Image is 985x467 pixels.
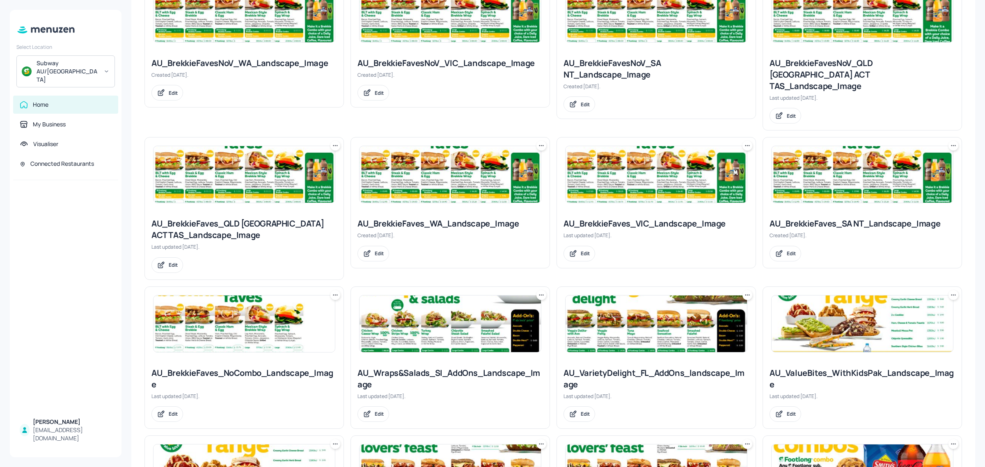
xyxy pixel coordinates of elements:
[772,146,953,203] img: 2025-08-13-17550515790531wlu5d8p5b8.jpeg
[33,120,66,128] div: My Business
[581,410,590,417] div: Edit
[169,261,178,268] div: Edit
[153,295,335,352] img: 2025-08-15-17552292449181q1jp8lk993.jpeg
[360,295,541,352] img: 2025-08-15-1755223078804ob7lhrlwcvm.jpeg
[787,410,796,417] div: Edit
[375,89,384,96] div: Edit
[566,295,747,352] img: 2025-08-11-1754887968165ca1pba2wcps.jpeg
[151,57,337,69] div: AU_BrekkieFavesNoV_WA_Landscape_Image
[564,218,749,229] div: AU_BrekkieFaves_VIC_Landscape_Image
[22,66,32,76] img: avatar
[151,367,337,390] div: AU_BrekkieFaves_NoCombo_Landscape_Image
[33,140,58,148] div: Visualiser
[564,367,749,390] div: AU_VarietyDelight_FL_AddOns_landscape_Image
[151,243,337,250] div: Last updated [DATE].
[33,101,48,109] div: Home
[581,250,590,257] div: Edit
[564,232,749,239] div: Last updated [DATE].
[33,418,112,426] div: [PERSON_NAME]
[770,393,955,400] div: Last updated [DATE].
[770,218,955,229] div: AU_BrekkieFaves_SA NT_Landscape_Image
[169,410,178,417] div: Edit
[564,393,749,400] div: Last updated [DATE].
[153,146,335,203] img: 2025-08-13-1755052488882tu52zlxrh0d.jpeg
[30,160,94,168] div: Connected Restaurants
[581,101,590,108] div: Edit
[357,393,543,400] div: Last updated [DATE].
[564,83,749,90] div: Created [DATE].
[151,393,337,400] div: Last updated [DATE].
[375,250,384,257] div: Edit
[772,295,953,352] img: 2025-08-20-17556562847944t9w4eddzun.jpeg
[564,57,749,80] div: AU_BrekkieFavesNoV_SA NT_Landscape_Image
[151,218,337,241] div: AU_BrekkieFaves_QLD [GEOGRAPHIC_DATA] ACT TAS_Landscape_Image
[770,57,955,92] div: AU_BrekkieFavesNoV_QLD [GEOGRAPHIC_DATA] ACT TAS_Landscape_Image
[770,232,955,239] div: Created [DATE].
[357,71,543,78] div: Created [DATE].
[169,89,178,96] div: Edit
[375,410,384,417] div: Edit
[787,112,796,119] div: Edit
[770,94,955,101] div: Last updated [DATE].
[566,146,747,203] img: 2025-08-27-175625429720232v8ygvb21l.jpeg
[360,146,541,203] img: 2025-08-13-17550515790531wlu5d8p5b8.jpeg
[33,426,112,442] div: [EMAIL_ADDRESS][DOMAIN_NAME]
[357,367,543,390] div: AU_Wraps&Salads_SI_AddOns_Landscape_Image
[770,367,955,390] div: AU_ValueBites_WithKidsPak_Landscape_Image
[16,43,115,50] div: Select Location
[151,71,337,78] div: Created [DATE].
[37,59,98,84] div: Subway AU/[GEOGRAPHIC_DATA]
[357,218,543,229] div: AU_BrekkieFaves_WA_Landscape_Image
[787,250,796,257] div: Edit
[357,57,543,69] div: AU_BrekkieFavesNoV_VIC_Landscape_Image
[357,232,543,239] div: Created [DATE].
